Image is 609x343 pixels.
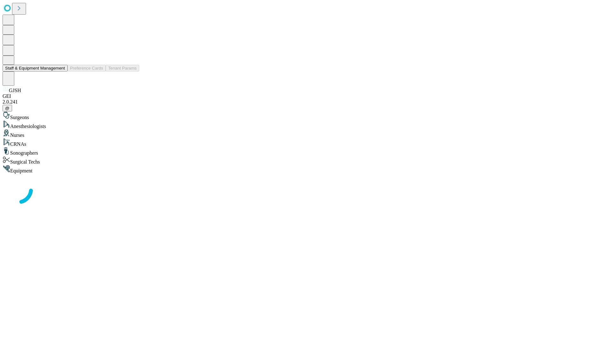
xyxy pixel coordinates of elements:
[3,93,606,99] div: GEI
[9,88,21,93] span: GJSH
[3,65,68,71] button: Staff & Equipment Management
[3,138,606,147] div: CRNAs
[3,105,12,111] button: @
[68,65,106,71] button: Preference Cards
[3,156,606,165] div: Surgical Techs
[3,99,606,105] div: 2.0.241
[3,129,606,138] div: Nurses
[3,111,606,120] div: Surgeons
[3,120,606,129] div: Anesthesiologists
[3,147,606,156] div: Sonographers
[106,65,139,71] button: Tenant Params
[5,106,10,111] span: @
[3,165,606,174] div: Equipment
